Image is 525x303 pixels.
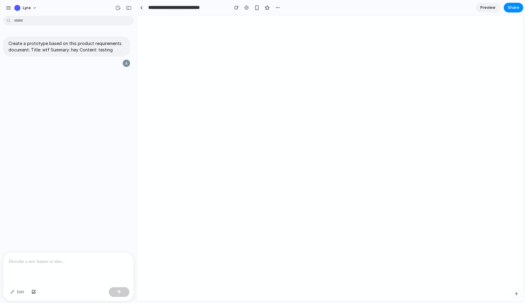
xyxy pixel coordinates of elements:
span: Share [508,5,519,11]
span: Preview [480,5,496,11]
a: Preview [476,3,500,12]
p: Create a prototype based on this product requirements document: Title: wtf Summary: hey Content: ... [9,40,125,53]
span: Lyra [23,5,31,11]
button: Lyra [12,3,40,13]
button: Share [504,3,523,12]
